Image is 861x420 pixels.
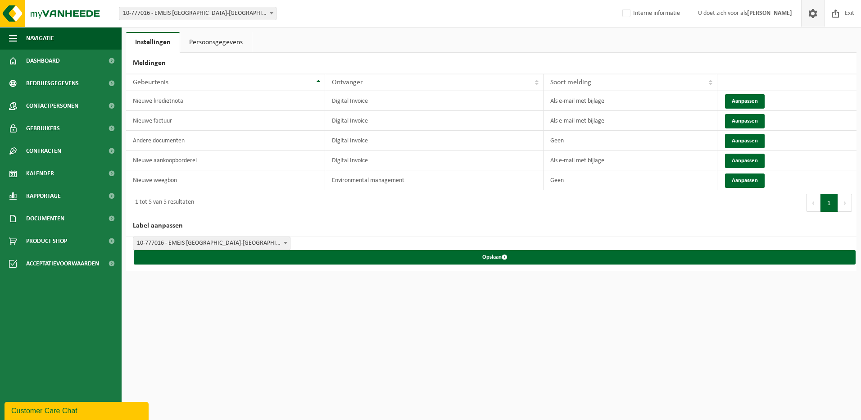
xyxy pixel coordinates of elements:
span: Gebruikers [26,117,60,140]
span: Soort melding [550,79,591,86]
iframe: chat widget [5,400,150,420]
span: Rapportage [26,185,61,207]
a: Instellingen [126,32,180,53]
span: 10-777016 - EMEIS BELGIUM-LUXEMBOURG SA - UCCLE [133,237,290,250]
td: Als e-mail met bijlage [544,91,717,111]
td: Geen [544,131,717,151]
button: Aanpassen [725,94,765,109]
td: Geen [544,170,717,190]
div: 1 tot 5 van 5 resultaten [131,195,194,211]
h2: Label aanpassen [126,215,856,237]
td: Digital Invoice [325,91,544,111]
button: 1 [820,194,838,212]
span: 10-777016 - EMEIS BELGIUM-LUXEMBOURG SA - UCCLE [119,7,276,20]
button: Previous [806,194,820,212]
button: Aanpassen [725,114,765,128]
span: Gebeurtenis [133,79,168,86]
span: Documenten [26,207,64,230]
span: Ontvanger [332,79,363,86]
button: Opslaan [134,250,856,265]
td: Nieuwe aankoopborderel [126,151,325,170]
button: Next [838,194,852,212]
span: 10-777016 - EMEIS BELGIUM-LUXEMBOURG SA - UCCLE [133,237,290,250]
span: Dashboard [26,50,60,72]
span: Navigatie [26,27,54,50]
td: Andere documenten [126,131,325,151]
button: Aanpassen [725,154,765,168]
td: Nieuwe factuur [126,111,325,131]
td: Als e-mail met bijlage [544,111,717,131]
label: Interne informatie [621,7,680,20]
span: Kalender [26,162,54,185]
td: Als e-mail met bijlage [544,151,717,170]
span: Contracten [26,140,61,162]
button: Aanpassen [725,173,765,188]
button: Aanpassen [725,134,765,148]
span: Contactpersonen [26,95,78,117]
td: Environmental management [325,170,544,190]
a: Persoonsgegevens [180,32,252,53]
strong: [PERSON_NAME] [747,10,792,17]
span: Bedrijfsgegevens [26,72,79,95]
td: Digital Invoice [325,131,544,151]
td: Digital Invoice [325,151,544,170]
td: Nieuwe weegbon [126,170,325,190]
td: Nieuwe kredietnota [126,91,325,111]
td: Digital Invoice [325,111,544,131]
span: Acceptatievoorwaarden [26,252,99,275]
h2: Meldingen [126,53,856,74]
span: Product Shop [26,230,67,252]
